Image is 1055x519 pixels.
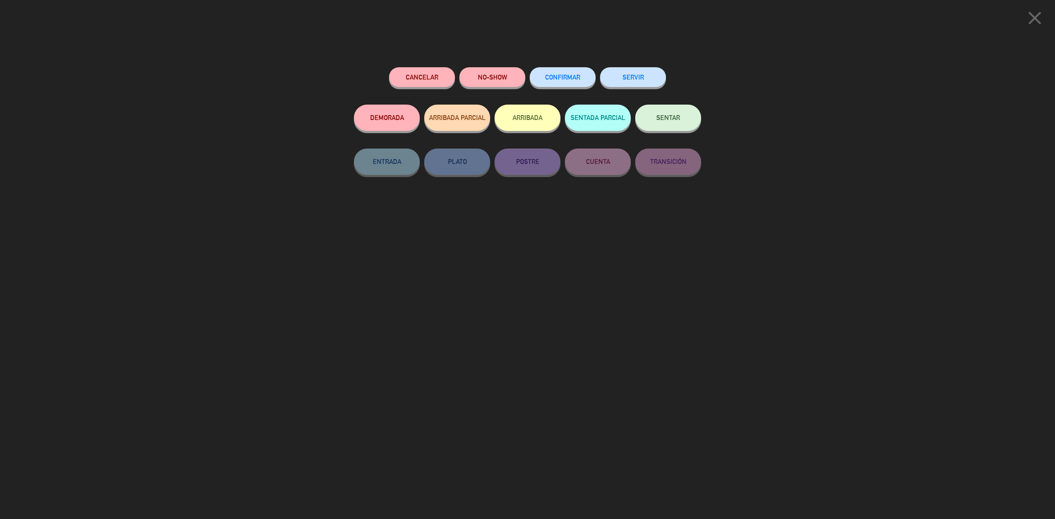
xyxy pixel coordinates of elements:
[656,114,680,121] span: SENTAR
[1021,7,1048,33] button: close
[354,105,420,131] button: DEMORADA
[635,149,701,175] button: TRANSICIÓN
[354,149,420,175] button: ENTRADA
[459,67,525,87] button: NO-SHOW
[545,73,580,81] span: CONFIRMAR
[429,114,486,121] span: ARRIBADA PARCIAL
[424,105,490,131] button: ARRIBADA PARCIAL
[565,149,631,175] button: CUENTA
[495,149,560,175] button: POSTRE
[424,149,490,175] button: PLATO
[530,67,596,87] button: CONFIRMAR
[1024,7,1046,29] i: close
[600,67,666,87] button: SERVIR
[565,105,631,131] button: SENTADA PARCIAL
[495,105,560,131] button: ARRIBADA
[635,105,701,131] button: SENTAR
[389,67,455,87] button: Cancelar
